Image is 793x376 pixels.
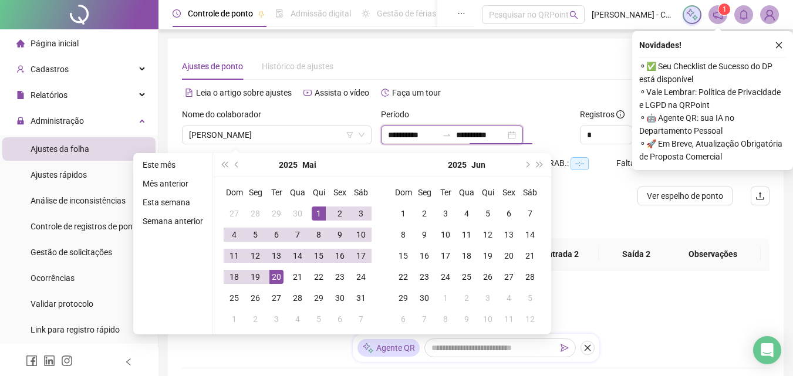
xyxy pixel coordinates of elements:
td: 2025-05-20 [266,266,287,287]
span: linkedin [43,355,55,367]
td: 2025-05-01 [308,203,329,224]
span: close [775,41,783,49]
th: Sex [329,182,350,203]
th: Dom [224,182,245,203]
th: Qua [456,182,477,203]
span: Assista o vídeo [315,88,369,97]
td: 2025-05-14 [287,245,308,266]
span: Cadastros [31,65,69,74]
th: Ter [435,182,456,203]
td: 2025-06-11 [456,224,477,245]
div: 30 [333,291,347,305]
th: Seg [245,182,266,203]
td: 2025-06-14 [519,224,541,245]
td: 2025-07-10 [477,309,498,330]
div: 28 [523,270,537,284]
th: Qui [477,182,498,203]
div: 31 [354,291,368,305]
span: down [358,131,365,138]
span: home [16,39,25,48]
td: 2025-06-08 [393,224,414,245]
div: 29 [312,291,326,305]
span: ⚬ 🚀 Em Breve, Atualização Obrigatória de Proposta Comercial [639,137,786,163]
div: 20 [502,249,516,263]
span: Ajustes da folha [31,144,89,154]
span: instagram [61,355,73,367]
td: 2025-05-21 [287,266,308,287]
td: 2025-06-22 [393,266,414,287]
div: 9 [460,312,474,326]
span: upload [755,191,765,201]
td: 2025-05-19 [245,266,266,287]
span: ELIANE PATRICIA DE OLIVEIRA [189,126,365,144]
td: 2025-05-28 [287,287,308,309]
div: 19 [248,270,262,284]
div: 4 [460,206,474,221]
div: 1 [396,206,410,221]
td: 2025-05-25 [224,287,245,309]
li: Este mês [138,158,208,172]
td: 2025-06-02 [414,203,435,224]
td: 2025-04-29 [266,203,287,224]
th: Observações [665,238,761,270]
div: 4 [227,228,241,242]
button: month panel [471,153,485,177]
td: 2025-07-04 [498,287,519,309]
img: 19275 [761,6,778,23]
td: 2025-06-06 [329,309,350,330]
span: Página inicial [31,39,79,48]
td: 2025-06-09 [414,224,435,245]
th: Dom [393,182,414,203]
span: Leia o artigo sobre ajustes [196,88,292,97]
td: 2025-06-13 [498,224,519,245]
td: 2025-06-01 [393,203,414,224]
div: 12 [481,228,495,242]
div: 2 [417,206,431,221]
button: month panel [302,153,316,177]
div: 29 [396,291,410,305]
div: 1 [227,312,241,326]
td: 2025-07-09 [456,309,477,330]
div: 8 [438,312,453,326]
div: 6 [396,312,410,326]
div: 5 [481,206,495,221]
div: 28 [248,206,262,221]
div: 8 [312,228,326,242]
div: 12 [248,249,262,263]
div: Agente QR [357,339,420,357]
span: Gestão de férias [377,9,436,18]
span: facebook [26,355,38,367]
div: 23 [417,270,431,284]
span: user-add [16,65,25,73]
td: 2025-04-28 [245,203,266,224]
td: 2025-06-06 [498,203,519,224]
td: 2025-06-19 [477,245,498,266]
button: Ver espelho de ponto [637,187,733,205]
button: prev-year [231,153,244,177]
td: 2025-05-23 [329,266,350,287]
span: swap-right [442,130,451,140]
td: 2025-06-07 [519,203,541,224]
td: 2025-07-02 [456,287,477,309]
div: 7 [291,228,305,242]
div: 30 [417,291,431,305]
div: 3 [354,206,368,221]
div: 11 [460,228,474,242]
div: 8 [396,228,410,242]
span: Ajustes rápidos [31,170,87,179]
div: 22 [312,270,326,284]
td: 2025-06-29 [393,287,414,309]
div: 21 [291,270,305,284]
span: notification [713,9,723,20]
div: Open Intercom Messenger [753,336,781,364]
span: Controle de ponto [188,9,253,18]
th: Saída 2 [599,238,674,270]
span: clock-circle [173,9,181,18]
td: 2025-06-24 [435,266,456,287]
span: history [381,89,389,97]
div: 24 [438,270,453,284]
span: lock [16,117,25,125]
div: 6 [502,206,516,221]
span: close [583,344,592,352]
td: 2025-05-24 [350,266,372,287]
